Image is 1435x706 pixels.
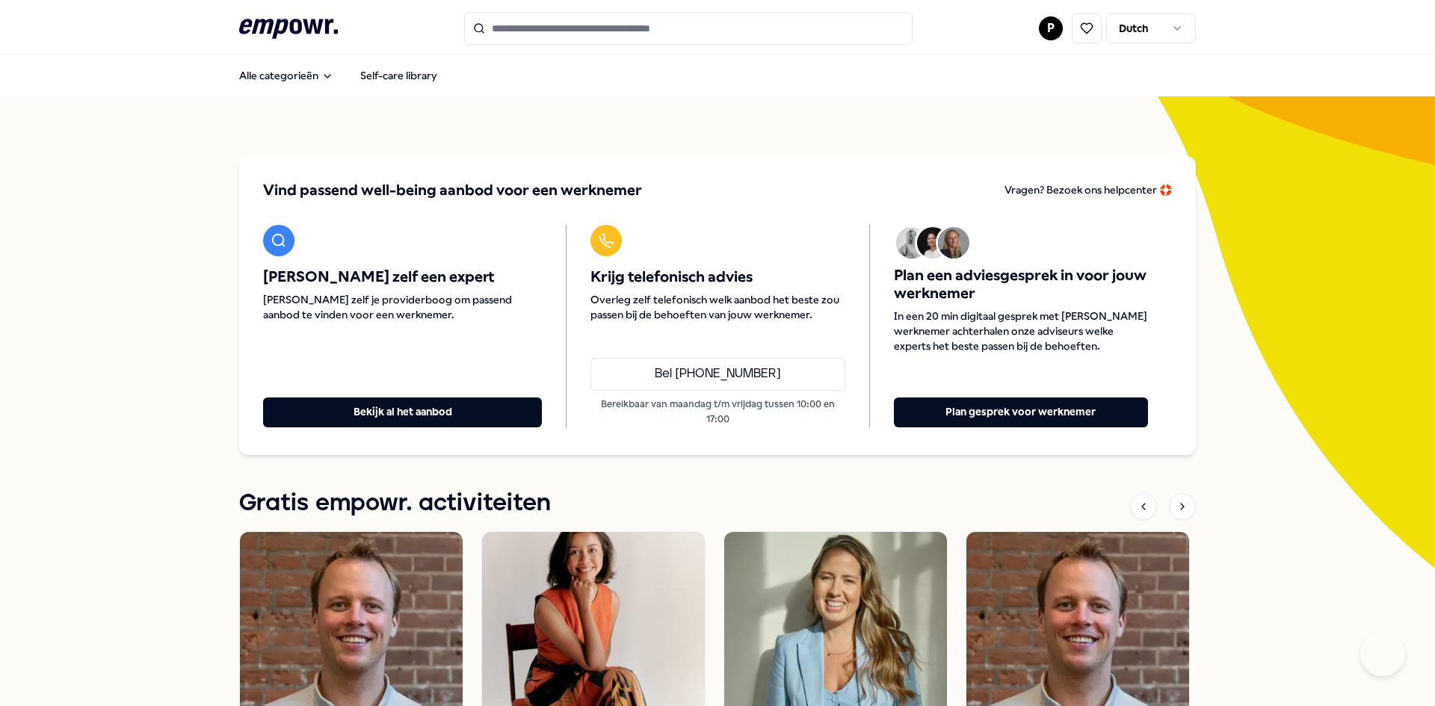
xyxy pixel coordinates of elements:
[263,397,542,427] button: Bekijk al het aanbod
[590,268,845,286] span: Krijg telefonisch advies
[894,397,1148,427] button: Plan gesprek voor werknemer
[227,61,345,90] button: Alle categorieën
[263,268,542,286] span: [PERSON_NAME] zelf een expert
[227,61,449,90] nav: Main
[938,227,969,258] img: Avatar
[894,309,1148,353] span: In een 20 min digitaal gesprek met [PERSON_NAME] werknemer achterhalen onze adviseurs welke exper...
[1004,184,1172,196] span: Vragen? Bezoek ons helpcenter 🛟
[917,227,948,258] img: Avatar
[1004,180,1172,201] a: Vragen? Bezoek ons helpcenter 🛟
[1360,631,1405,676] iframe: Help Scout Beacon - Open
[590,292,845,322] span: Overleg zelf telefonisch welk aanbod het beste zou passen bij de behoeften van jouw werknemer.
[894,267,1148,303] span: Plan een adviesgesprek in voor jouw werknemer
[263,180,642,201] span: Vind passend well-being aanbod voor een werknemer
[1039,16,1063,40] button: P
[464,12,913,45] input: Search for products, categories or subcategories
[590,358,845,391] a: Bel [PHONE_NUMBER]
[263,292,542,322] span: [PERSON_NAME] zelf je providerboog om passend aanbod te vinden voor een werknemer.
[239,485,551,522] h1: Gratis empowr. activiteiten
[590,397,845,427] p: Bereikbaar van maandag t/m vrijdag tussen 10:00 en 17:00
[896,227,928,258] img: Avatar
[348,61,449,90] a: Self-care library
